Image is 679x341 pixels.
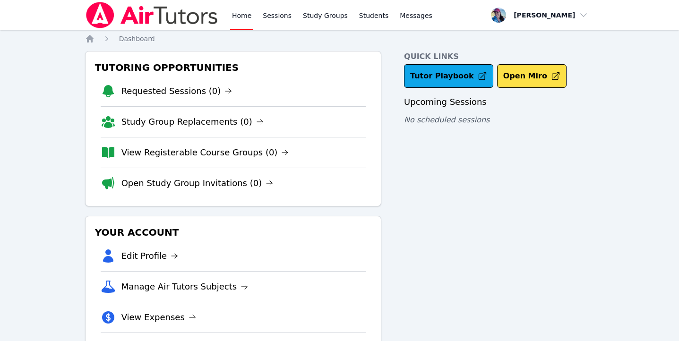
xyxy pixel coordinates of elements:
h3: Tutoring Opportunities [93,59,373,76]
a: Tutor Playbook [404,64,493,88]
a: View Expenses [121,311,196,324]
button: Open Miro [497,64,567,88]
h4: Quick Links [404,51,594,62]
h3: Upcoming Sessions [404,95,594,109]
span: Messages [400,11,432,20]
a: Requested Sessions (0) [121,85,232,98]
a: Manage Air Tutors Subjects [121,280,249,293]
span: Dashboard [119,35,155,43]
a: Dashboard [119,34,155,43]
a: Study Group Replacements (0) [121,115,264,128]
a: Edit Profile [121,249,179,263]
a: View Registerable Course Groups (0) [121,146,289,159]
a: Open Study Group Invitations (0) [121,177,274,190]
h3: Your Account [93,224,373,241]
span: No scheduled sessions [404,115,490,124]
img: Air Tutors [85,2,219,28]
nav: Breadcrumb [85,34,594,43]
